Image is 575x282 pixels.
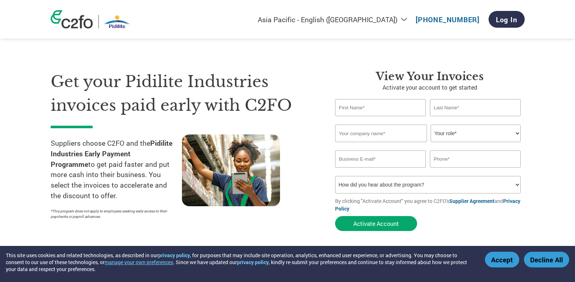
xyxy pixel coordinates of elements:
[485,252,519,267] button: Accept
[431,125,521,142] select: Title/Role
[335,70,525,83] h3: View your invoices
[430,117,521,122] div: Invalid last name or last name is too long
[6,252,474,273] div: This site uses cookies and related technologies, as described in our , for purposes that may incl...
[335,143,521,148] div: Invalid company name or company name is too long
[335,117,426,122] div: Invalid first name or first name is too long
[105,259,173,266] button: manage your own preferences
[51,138,182,201] p: Suppliers choose C2FO and the to get paid faster and put more cash into their business. You selec...
[489,11,525,28] a: Log In
[430,99,521,116] input: Last Name*
[335,168,426,173] div: Inavlid Email Address
[335,83,525,92] p: Activate your account to get started
[335,197,525,212] p: By clicking "Activate Account" you agree to C2FO's and
[524,252,569,267] button: Decline All
[335,150,426,168] input: Invalid Email format
[430,168,521,173] div: Inavlid Phone Number
[335,216,417,231] button: Activate Account
[51,138,172,169] strong: Pidilite Industries Early Payment Programme
[416,15,479,24] a: [PHONE_NUMBER]
[158,252,190,259] a: privacy policy
[182,134,280,206] img: supply chain worker
[237,259,269,266] a: privacy policy
[430,150,521,168] input: Phone*
[449,197,494,204] a: Supplier Agreement
[51,208,175,219] p: *This program does not apply to employees seeking early access to their paychecks or payroll adva...
[335,125,427,142] input: Your company name*
[335,197,520,212] a: Privacy Policy
[51,70,313,117] h1: Get your Pidilite Industries invoices paid early with C2FO
[51,10,93,28] img: c2fo logo
[104,15,130,28] img: Pidilite Industries
[335,99,426,116] input: First Name*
